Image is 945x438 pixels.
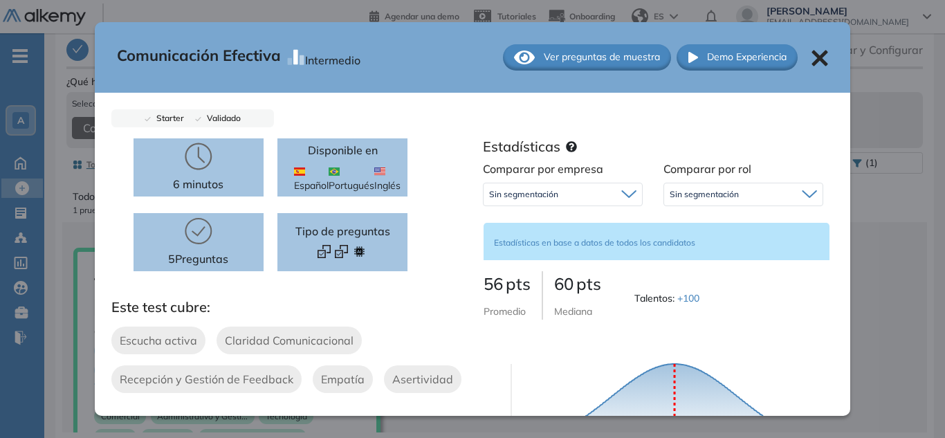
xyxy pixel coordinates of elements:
span: pts [576,273,601,294]
span: Promedio [484,305,526,318]
span: Comparar por empresa [483,162,603,176]
span: Sin segmentación [489,189,558,200]
img: ESP [294,167,305,176]
span: Sin segmentación [670,189,739,200]
span: Ver preguntas de muestra [544,50,660,64]
span: +100 [677,292,699,304]
span: Estadísticas en base a datos de todos los candidatos [494,237,695,248]
p: 60 [554,271,601,296]
span: Recepción y Gestión de Feedback [120,371,293,387]
span: Asertividad [392,371,453,387]
span: Comunicación Efectiva [117,44,281,71]
p: Disponible en [308,142,378,158]
h3: Estadísticas [483,138,560,155]
div: Intermedio [305,46,360,69]
span: Validado [201,113,241,123]
img: Format test logo [335,245,348,258]
span: pts [506,273,531,294]
p: 6 minutos [173,176,223,192]
span: Claridad Comunicacional [225,332,354,349]
p: 56 [484,271,531,296]
span: Español [294,164,329,193]
span: Inglés [374,164,401,193]
span: Tipo de preguntas [295,223,390,239]
p: 5 Preguntas [168,250,228,267]
span: Empatía [321,371,365,387]
span: Demo Experiencia [707,50,787,64]
img: BRA [329,167,340,176]
h3: Este test cubre: [111,299,472,316]
span: Portugués [329,164,374,193]
span: Escucha activa [120,332,197,349]
span: Starter [151,113,184,123]
img: Format test logo [353,245,366,258]
img: Format test logo [318,245,331,258]
span: Talentos : [634,291,702,306]
span: Comparar por rol [663,162,751,176]
img: USA [374,167,385,176]
span: Mediana [554,305,592,318]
